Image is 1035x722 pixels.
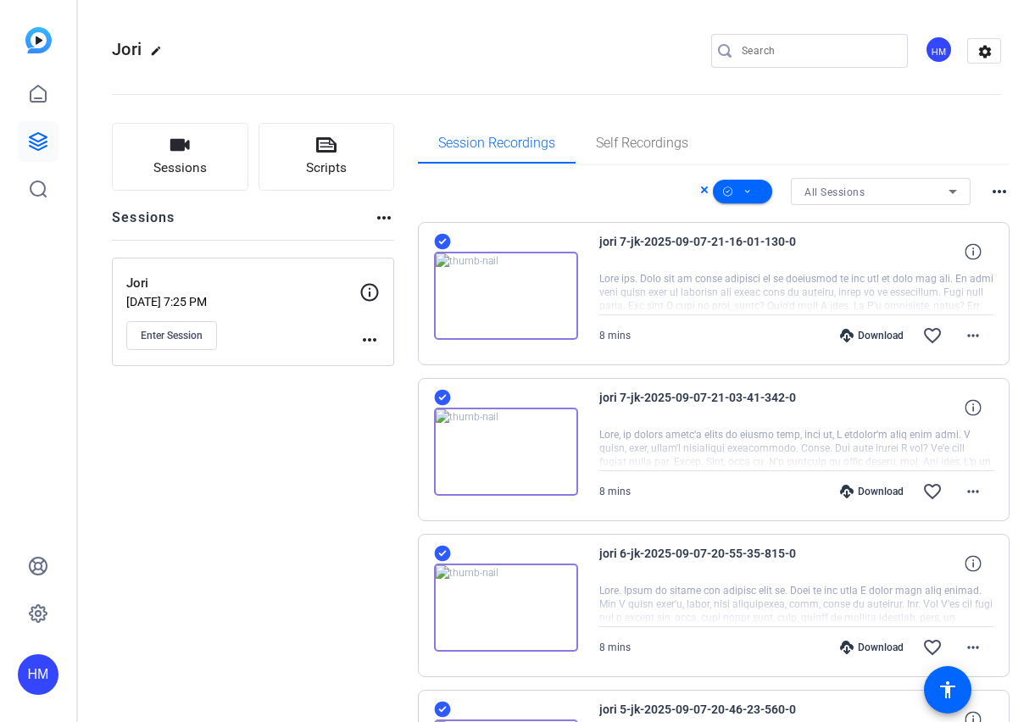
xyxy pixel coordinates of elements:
h2: Sessions [112,208,175,240]
mat-icon: settings [968,39,1002,64]
img: blue-gradient.svg [25,27,52,53]
mat-icon: more_horiz [963,637,983,658]
mat-icon: more_horiz [963,325,983,346]
p: [DATE] 7:25 PM [126,295,359,308]
span: Sessions [153,158,207,178]
mat-icon: favorite_border [922,325,943,346]
img: thumb-nail [434,252,578,340]
span: Enter Session [141,329,203,342]
button: Scripts [259,123,395,191]
img: thumb-nail [434,408,578,496]
mat-icon: more_horiz [989,181,1010,202]
span: Jori [112,39,142,59]
button: Enter Session [126,321,217,350]
span: Scripts [306,158,347,178]
mat-icon: favorite_border [922,637,943,658]
span: jori 7-jk-2025-09-07-21-16-01-130-0 [599,231,913,272]
input: Search [742,41,894,61]
mat-icon: more_horiz [359,330,380,350]
div: HM [925,36,953,64]
ngx-avatar: Heidi Marks [925,36,954,65]
span: jori 7-jk-2025-09-07-21-03-41-342-0 [599,387,913,428]
mat-icon: edit [150,45,170,65]
mat-icon: accessibility [938,680,958,700]
span: 8 mins [599,486,631,497]
div: Download [832,485,912,498]
span: Session Recordings [438,136,555,150]
span: jori 6-jk-2025-09-07-20-55-35-815-0 [599,543,913,584]
span: 8 mins [599,641,631,653]
img: thumb-nail [434,564,578,652]
span: Self Recordings [596,136,688,150]
div: Download [832,329,912,342]
div: HM [18,654,58,695]
button: Sessions [112,123,248,191]
span: All Sessions [804,186,865,198]
mat-icon: more_horiz [963,481,983,502]
mat-icon: more_horiz [374,208,394,228]
div: Download [832,641,912,654]
span: 8 mins [599,330,631,342]
p: Jori [126,274,359,293]
mat-icon: favorite_border [922,481,943,502]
